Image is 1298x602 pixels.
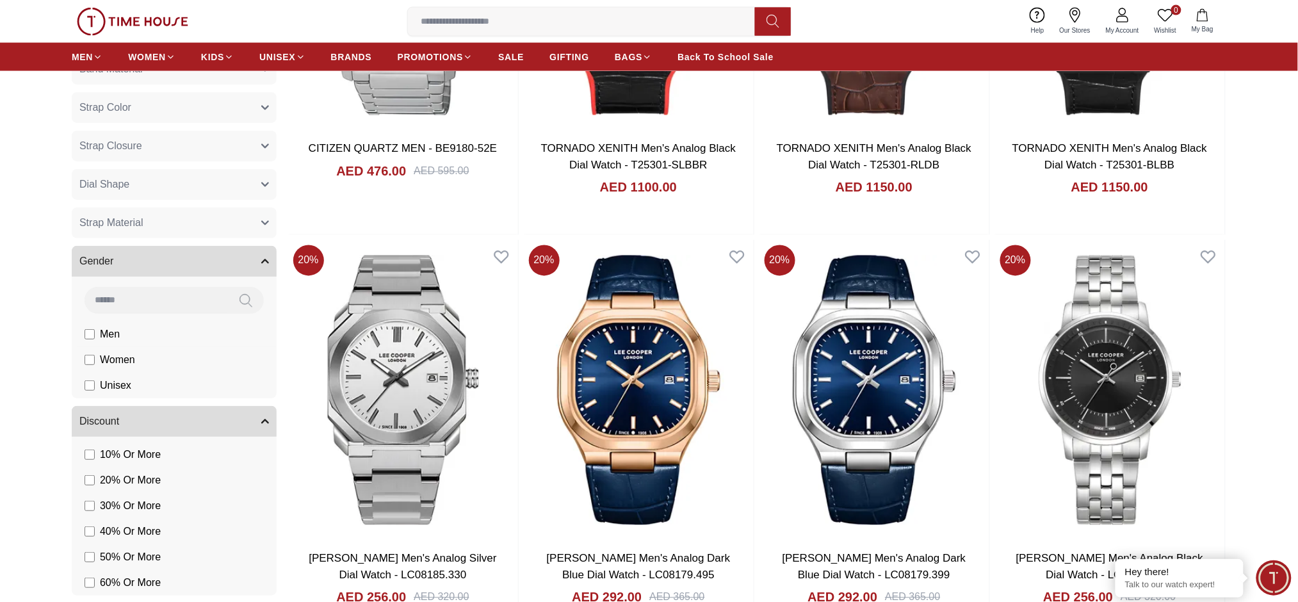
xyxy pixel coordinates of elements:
span: SALE [498,51,524,63]
a: KIDS [201,45,234,69]
a: [PERSON_NAME] Men's Analog Dark Blue Dial Watch - LC08179.495 [547,553,731,582]
span: Strap Material [79,215,143,231]
span: 20 % Or More [100,473,161,488]
a: CITIZEN QUARTZ MEN - BE9180-52E [309,143,497,155]
a: TORNADO XENITH Men's Analog Black Dial Watch - T25301-BLBB [1012,143,1207,172]
span: 20 % [1000,245,1031,276]
a: Help [1023,5,1052,38]
a: UNISEX [259,45,305,69]
a: BRANDS [331,45,372,69]
div: Hey there! [1125,565,1234,578]
input: Unisex [85,380,95,391]
span: Women [100,352,135,368]
p: Talk to our watch expert! [1125,580,1234,590]
a: BAGS [615,45,652,69]
input: Men [85,329,95,339]
img: Lee Cooper Men's Analog Silver Dial Watch - LC08185.330 [288,240,518,541]
img: ... [77,8,188,36]
h4: AED 1150.00 [836,179,913,197]
span: Gender [79,254,113,269]
button: Strap Closure [72,131,277,161]
span: Discount [79,414,119,429]
span: 20 % [765,245,795,276]
span: KIDS [201,51,224,63]
div: AED 595.00 [414,164,469,179]
a: MEN [72,45,102,69]
a: [PERSON_NAME] Men's Analog Silver Dial Watch - LC08185.330 [309,553,496,582]
a: 0Wishlist [1147,5,1184,38]
span: Unisex [100,378,131,393]
button: Discount [72,406,277,437]
button: Strap Material [72,207,277,238]
input: 50% Or More [85,552,95,562]
a: PROMOTIONS [398,45,473,69]
a: GIFTING [549,45,589,69]
input: 20% Or More [85,475,95,485]
input: 40% Or More [85,526,95,537]
a: SALE [498,45,524,69]
span: BAGS [615,51,642,63]
img: Lee Cooper Men's Analog Dark Blue Dial Watch - LC08179.495 [524,240,754,541]
span: 30 % Or More [100,498,161,514]
a: [PERSON_NAME] Men's Analog Black Dial Watch - LC08164.350 [1016,553,1203,582]
a: Our Stores [1052,5,1098,38]
span: PROMOTIONS [398,51,464,63]
span: Men [100,327,120,342]
span: UNISEX [259,51,295,63]
span: 20 % [529,245,560,276]
h4: AED 1100.00 [600,179,677,197]
a: [PERSON_NAME] Men's Analog Dark Blue Dial Watch - LC08179.399 [783,553,966,582]
span: 10 % Or More [100,447,161,462]
span: 0 [1171,5,1181,15]
span: Help [1026,26,1050,35]
div: Chat Widget [1256,560,1292,596]
span: GIFTING [549,51,589,63]
a: Back To School Sale [677,45,774,69]
a: TORNADO XENITH Men's Analog Black Dial Watch - T25301-SLBBR [541,143,736,172]
span: 50 % Or More [100,549,161,565]
span: Strap Closure [79,138,142,154]
span: My Account [1101,26,1144,35]
input: Women [85,355,95,365]
span: Our Stores [1055,26,1096,35]
span: MEN [72,51,93,63]
a: TORNADO XENITH Men's Analog Black Dial Watch - T25301-RLDB [777,143,971,172]
span: WOMEN [128,51,166,63]
span: 60 % Or More [100,575,161,590]
span: Strap Color [79,100,131,115]
span: Wishlist [1149,26,1181,35]
span: Dial Shape [79,177,129,192]
span: 20 % [293,245,324,276]
button: Dial Shape [72,169,277,200]
input: 10% Or More [85,450,95,460]
a: WOMEN [128,45,175,69]
button: Strap Color [72,92,277,123]
span: My Bag [1187,24,1219,34]
img: Lee Cooper Men's Analog Black Dial Watch - LC08164.350 [995,240,1225,541]
span: Back To School Sale [677,51,774,63]
span: BRANDS [331,51,372,63]
img: Lee Cooper Men's Analog Dark Blue Dial Watch - LC08179.399 [759,240,989,541]
h4: AED 1150.00 [1071,179,1148,197]
button: My Bag [1184,6,1221,37]
span: 40 % Or More [100,524,161,539]
button: Gender [72,246,277,277]
h4: AED 476.00 [336,163,406,181]
input: 30% Or More [85,501,95,511]
input: 60% Or More [85,578,95,588]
